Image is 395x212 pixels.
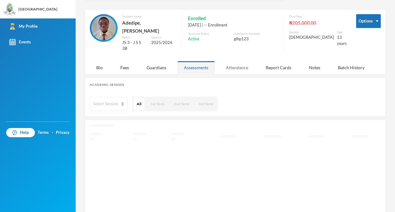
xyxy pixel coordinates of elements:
a: Terms [38,130,49,136]
div: ₦205,000.00 [289,19,347,27]
a: Privacy [56,130,69,136]
div: Session [151,35,176,40]
div: Gender [289,30,334,34]
div: Fees [114,61,135,74]
button: 2nd Term [171,98,192,110]
div: glhp123 [234,36,276,42]
div: · [52,130,53,136]
span: Enrolled [188,14,206,22]
div: Select Session [93,101,118,107]
div: Adedipe, [PERSON_NAME] [122,19,175,35]
div: JS 3 - J S S 3B [122,40,147,52]
div: Guardians [140,61,173,74]
div: Assessments [177,61,215,74]
div: Attendance [219,61,255,74]
div: 2025/2026 [151,40,176,46]
div: Due Fees [289,14,347,19]
img: logo [3,3,16,16]
div: Account Status [188,31,231,36]
div: Bio [90,61,109,74]
div: [DEMOGRAPHIC_DATA] [289,34,334,41]
div: Academic Session [90,82,381,87]
button: Options [356,14,381,28]
div: [DATE] | -- Enrollment [188,22,276,28]
div: Admission Number [234,31,276,36]
div: Age [337,30,347,34]
div: Events [9,39,31,45]
div: [GEOGRAPHIC_DATA] [19,6,57,12]
div: Notes [302,61,327,74]
div: Batch History [331,61,371,74]
img: STUDENT [91,16,116,40]
button: All [134,98,144,110]
div: Student name [122,14,175,19]
span: Active [188,36,199,42]
a: Help [6,128,35,137]
div: Batch [122,35,147,40]
div: Report Cards [259,61,298,74]
button: 1st Term [148,98,168,110]
div: My Profile [9,23,38,30]
div: 13 years [337,34,347,46]
button: 3rd Term [195,98,216,110]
